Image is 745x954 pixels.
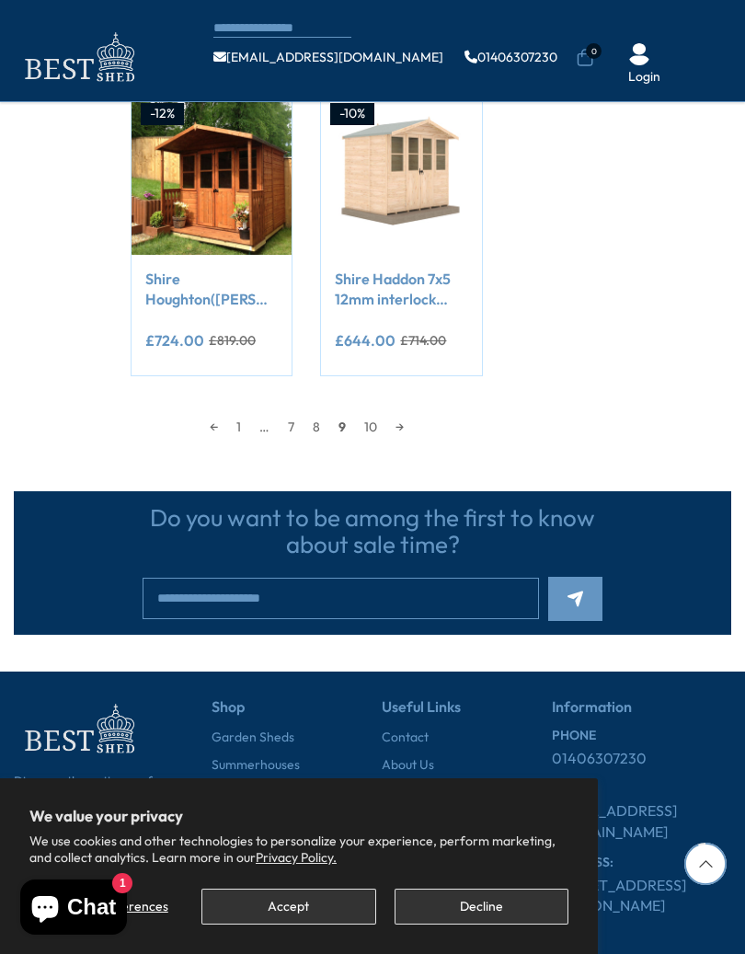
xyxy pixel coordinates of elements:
[143,505,602,557] h3: Do you want to be among the first to know about sale time?
[213,51,443,63] a: [EMAIL_ADDRESS][DOMAIN_NAME]
[304,413,329,441] a: 8
[250,413,279,441] span: …
[552,856,731,869] h6: ADDRESS:
[552,699,731,730] h5: Information
[132,94,292,254] img: Shire Houghton(Vallance) 7x7 12mm interlock Clad wooden Summerhouse - Best Shed
[586,43,602,59] span: 0
[552,729,731,742] h6: PHONE
[548,577,602,621] button: Subscribe
[464,51,557,63] a: 01406307230
[201,413,227,441] a: ←
[212,699,359,730] h5: Shop
[227,413,250,441] a: 1
[552,782,731,796] h6: EMAIL
[279,413,304,441] a: 7
[382,729,429,747] a: Contact
[576,49,594,67] a: 0
[552,800,731,842] a: [EMAIL_ADDRESS][DOMAIN_NAME]
[145,333,204,348] ins: £724.00
[355,413,386,441] a: 10
[145,269,278,310] a: Shire Houghton([PERSON_NAME]) 7x7 12mm interlock Clad wooden Summerhouse
[552,875,731,916] a: [STREET_ADDRESS][PERSON_NAME]
[382,699,529,730] h5: Useful Links
[212,729,294,747] a: Garden Sheds
[212,756,300,775] a: Summerhouses
[201,889,375,925] button: Accept
[335,333,395,348] ins: £644.00
[15,879,132,939] inbox-online-store-chat: Shopify online store chat
[209,334,256,347] del: £819.00
[382,756,434,775] a: About Us
[14,699,143,759] img: footer-logo
[14,773,189,900] p: Discover the epitome of outdoor storage with our exceptional sheds – meticulously crafted for dur...
[330,103,374,125] div: -10%
[552,748,647,768] a: 01406307230
[321,94,481,254] img: Shire Haddon 7x5 12mm interlock Clad wooden Summerhouse - Best Shed
[386,413,413,441] a: →
[29,833,568,866] p: We use cookies and other technologies to personalize your experience, perform marketing, and coll...
[329,413,355,441] span: 9
[256,849,337,866] a: Privacy Policy.
[141,103,184,125] div: -12%
[400,334,446,347] del: £714.00
[395,889,568,925] button: Decline
[14,28,143,87] img: logo
[628,43,650,65] img: User Icon
[335,269,467,310] a: Shire Haddon 7x5 12mm interlock Clad wooden Summerhouse
[29,808,568,824] h2: We value your privacy
[628,68,660,86] a: Login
